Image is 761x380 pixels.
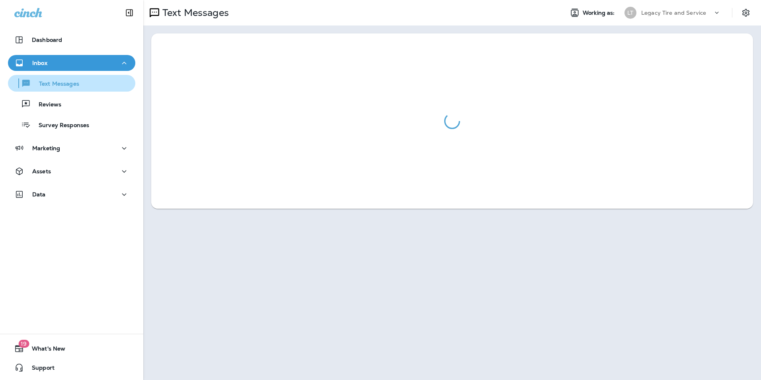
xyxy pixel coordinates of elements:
[31,122,89,129] p: Survey Responses
[8,32,135,48] button: Dashboard
[8,96,135,112] button: Reviews
[118,5,140,21] button: Collapse Sidebar
[8,163,135,179] button: Assets
[18,340,29,348] span: 19
[8,186,135,202] button: Data
[32,168,51,174] p: Assets
[31,101,61,109] p: Reviews
[24,364,55,374] span: Support
[8,360,135,376] button: Support
[8,140,135,156] button: Marketing
[8,116,135,133] button: Survey Responses
[739,6,753,20] button: Settings
[624,7,636,19] div: LT
[24,345,65,355] span: What's New
[583,10,617,16] span: Working as:
[32,37,62,43] p: Dashboard
[8,55,135,71] button: Inbox
[159,7,229,19] p: Text Messages
[8,341,135,356] button: 19What's New
[32,145,60,151] p: Marketing
[641,10,706,16] p: Legacy Tire and Service
[31,80,79,88] p: Text Messages
[8,75,135,92] button: Text Messages
[32,60,47,66] p: Inbox
[32,191,46,198] p: Data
